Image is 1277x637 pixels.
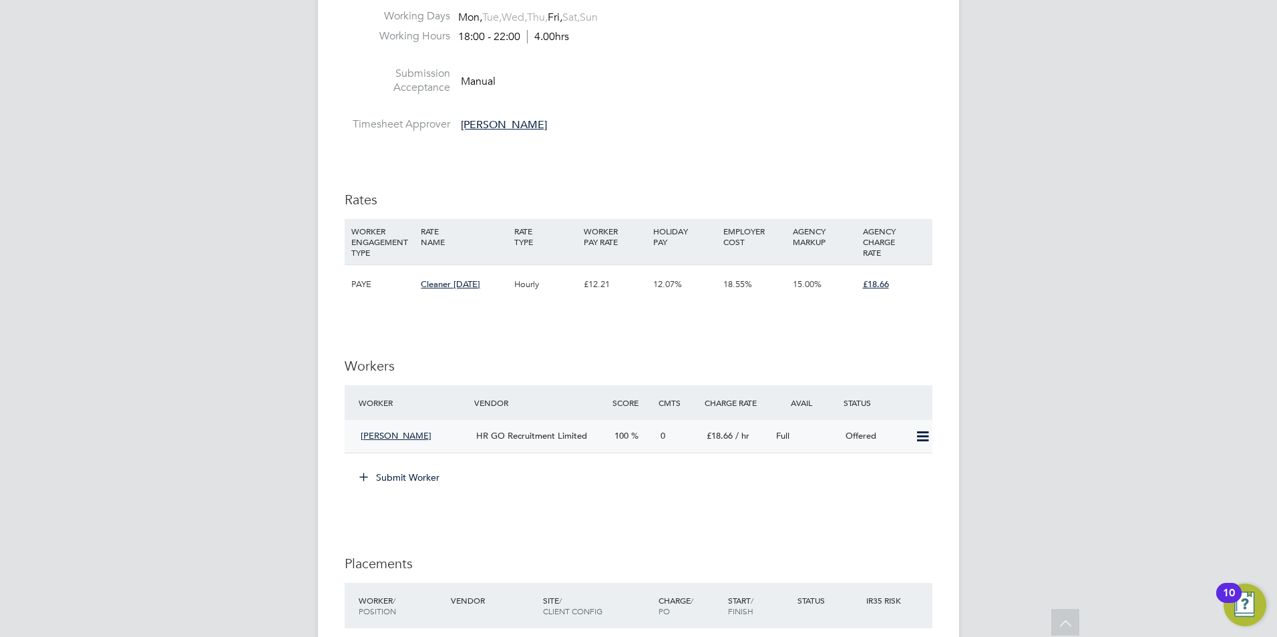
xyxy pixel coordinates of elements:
span: [PERSON_NAME] [461,118,547,132]
span: Sun [580,11,598,24]
div: 10 [1223,593,1235,610]
div: Cmts [655,391,701,415]
div: £12.21 [580,265,650,304]
span: HR GO Recruitment Limited [476,430,587,441]
span: £18.66 [863,278,889,290]
div: Avail [771,391,840,415]
div: HOLIDAY PAY [650,219,719,254]
div: Offered [840,425,910,447]
span: Sat, [562,11,580,24]
span: 15.00% [793,278,822,290]
button: Submit Worker [350,467,450,488]
div: Status [794,588,864,612]
button: Open Resource Center, 10 new notifications [1224,584,1266,626]
h3: Workers [345,357,932,375]
span: Wed, [502,11,527,24]
div: IR35 Risk [863,588,909,612]
span: / PO [659,595,693,616]
span: / Client Config [543,595,602,616]
span: 100 [614,430,628,441]
span: / hr [735,430,749,441]
label: Timesheet Approver [345,118,450,132]
span: Tue, [482,11,502,24]
div: Worker [355,391,471,415]
h3: Placements [345,555,932,572]
label: Working Days [345,9,450,23]
span: [PERSON_NAME] [361,430,431,441]
div: Vendor [447,588,540,612]
span: Mon, [458,11,482,24]
span: 12.07% [653,278,682,290]
div: EMPLOYER COST [720,219,789,254]
div: Worker [355,588,447,623]
span: 18.55% [723,278,752,290]
div: Charge Rate [701,391,771,415]
span: Thu, [527,11,548,24]
span: 4.00hrs [527,30,569,43]
label: Working Hours [345,29,450,43]
label: Submission Acceptance [345,67,450,95]
div: WORKER ENGAGEMENT TYPE [348,219,417,264]
span: / Position [359,595,396,616]
span: 0 [661,430,665,441]
div: PAYE [348,265,417,304]
div: RATE NAME [417,219,510,254]
div: WORKER PAY RATE [580,219,650,254]
div: AGENCY CHARGE RATE [860,219,929,264]
span: / Finish [728,595,753,616]
div: RATE TYPE [511,219,580,254]
div: Hourly [511,265,580,304]
div: Start [725,588,794,623]
h3: Rates [345,191,932,208]
div: Score [609,391,655,415]
span: Fri, [548,11,562,24]
span: Manual [461,74,496,87]
div: 18:00 - 22:00 [458,30,569,44]
div: Status [840,391,932,415]
span: Full [776,430,789,441]
div: AGENCY MARKUP [789,219,859,254]
span: Cleaner [DATE] [421,278,480,290]
div: Charge [655,588,725,623]
div: Site [540,588,655,623]
span: £18.66 [707,430,733,441]
div: Vendor [471,391,609,415]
